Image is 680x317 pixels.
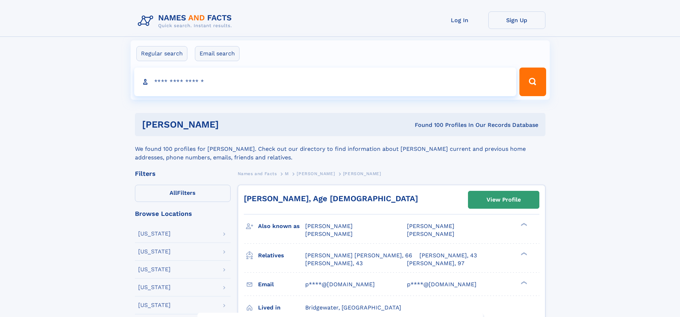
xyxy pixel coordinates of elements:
[305,252,412,259] a: [PERSON_NAME] [PERSON_NAME], 66
[407,259,464,267] a: [PERSON_NAME], 97
[135,11,238,31] img: Logo Names and Facts
[305,223,353,229] span: [PERSON_NAME]
[519,222,528,227] div: ❯
[487,192,521,208] div: View Profile
[317,121,538,129] div: Found 100 Profiles In Our Records Database
[138,231,171,237] div: [US_STATE]
[138,267,171,272] div: [US_STATE]
[134,68,517,96] input: search input
[305,231,353,237] span: [PERSON_NAME]
[519,280,528,285] div: ❯
[135,185,231,202] label: Filters
[258,249,305,262] h3: Relatives
[135,136,545,162] div: We found 100 profiles for [PERSON_NAME]. Check out our directory to find information about [PERSO...
[519,251,528,256] div: ❯
[468,191,539,208] a: View Profile
[419,252,477,259] a: [PERSON_NAME], 43
[407,223,454,229] span: [PERSON_NAME]
[285,169,289,178] a: M
[297,169,335,178] a: [PERSON_NAME]
[519,68,546,96] button: Search Button
[170,189,177,196] span: All
[305,304,401,311] span: Bridgewater, [GEOGRAPHIC_DATA]
[142,120,317,129] h1: [PERSON_NAME]
[407,231,454,237] span: [PERSON_NAME]
[195,46,240,61] label: Email search
[138,302,171,308] div: [US_STATE]
[258,302,305,314] h3: Lived in
[297,171,335,176] span: [PERSON_NAME]
[431,11,488,29] a: Log In
[244,194,418,203] a: [PERSON_NAME], Age [DEMOGRAPHIC_DATA]
[285,171,289,176] span: M
[258,278,305,291] h3: Email
[343,171,381,176] span: [PERSON_NAME]
[258,220,305,232] h3: Also known as
[305,259,363,267] a: [PERSON_NAME], 43
[136,46,187,61] label: Regular search
[135,210,231,217] div: Browse Locations
[138,249,171,254] div: [US_STATE]
[135,170,231,177] div: Filters
[238,169,277,178] a: Names and Facts
[138,284,171,290] div: [US_STATE]
[488,11,545,29] a: Sign Up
